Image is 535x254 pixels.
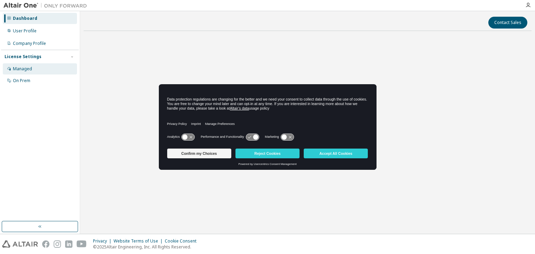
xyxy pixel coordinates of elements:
[165,238,201,244] div: Cookie Consent
[54,240,61,248] img: instagram.svg
[13,66,32,72] div: Managed
[13,78,30,84] div: On Prem
[77,240,87,248] img: youtube.svg
[3,2,91,9] img: Altair One
[114,238,165,244] div: Website Terms of Use
[488,17,527,29] button: Contact Sales
[42,240,49,248] img: facebook.svg
[2,240,38,248] img: altair_logo.svg
[65,240,72,248] img: linkedin.svg
[13,28,37,34] div: User Profile
[13,16,37,21] div: Dashboard
[5,54,41,59] div: License Settings
[93,238,114,244] div: Privacy
[13,41,46,46] div: Company Profile
[93,244,201,250] p: © 2025 Altair Engineering, Inc. All Rights Reserved.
